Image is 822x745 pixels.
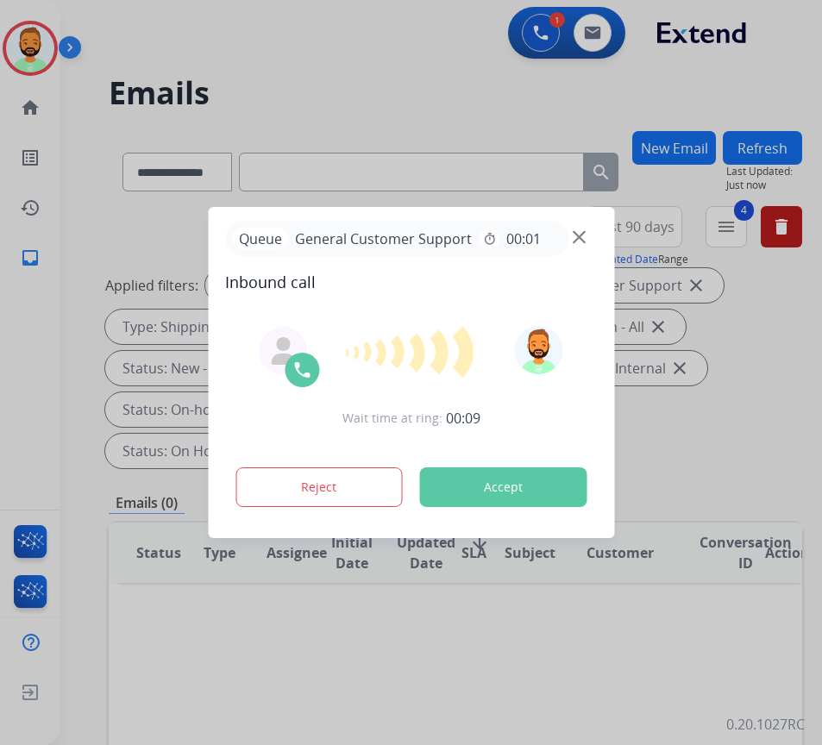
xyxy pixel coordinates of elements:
[225,270,597,294] span: Inbound call
[419,467,587,507] button: Accept
[482,232,496,246] mat-icon: timer
[515,326,563,374] img: avatar
[342,410,442,427] span: Wait time at ring:
[506,229,541,249] span: 00:01
[573,231,586,244] img: close-button
[235,467,403,507] button: Reject
[288,229,479,249] span: General Customer Support
[232,228,288,249] p: Queue
[292,360,312,380] img: call-icon
[726,714,805,735] p: 0.20.1027RC
[269,337,297,365] img: agent-avatar
[446,408,480,429] span: 00:09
